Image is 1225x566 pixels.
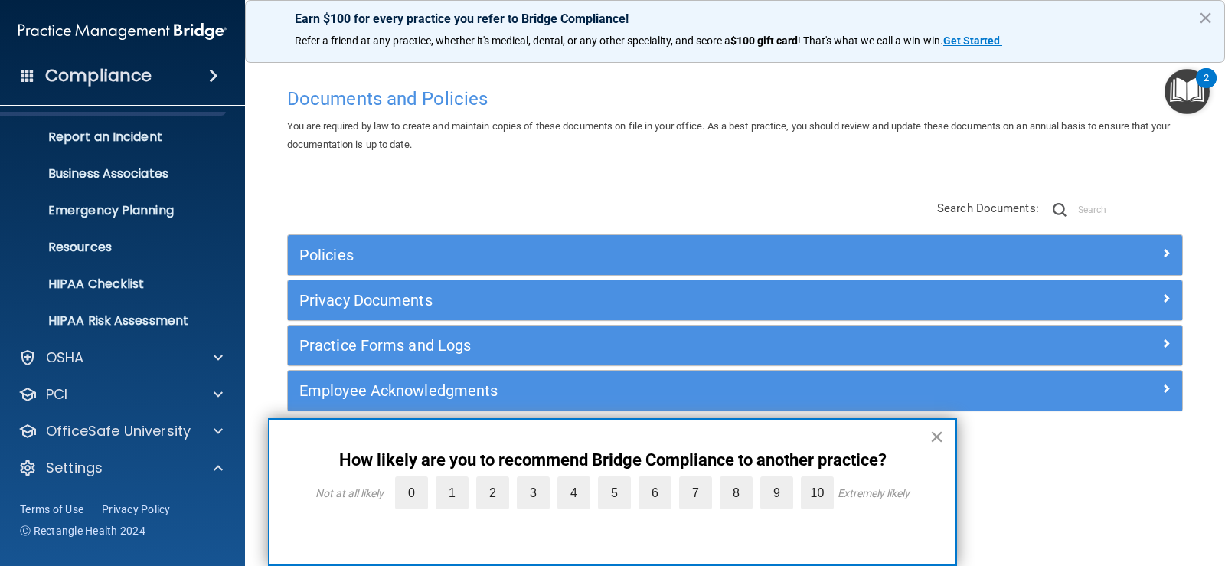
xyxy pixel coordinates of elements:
[10,203,219,218] p: Emergency Planning
[679,476,712,509] label: 7
[760,476,793,509] label: 9
[102,502,171,517] a: Privacy Policy
[436,476,469,509] label: 1
[476,476,509,509] label: 2
[838,487,910,499] div: Extremely likely
[287,89,1183,109] h4: Documents and Policies
[10,129,219,145] p: Report an Incident
[46,385,67,404] p: PCI
[315,487,384,499] div: Not at all likely
[300,450,925,470] p: How likely are you to recommend Bridge Compliance to another practice?
[299,292,947,309] h5: Privacy Documents
[801,476,834,509] label: 10
[798,34,943,47] span: ! That's what we call a win-win.
[46,459,103,477] p: Settings
[295,34,730,47] span: Refer a friend at any practice, whether it's medical, dental, or any other speciality, and score a
[1165,69,1210,114] button: Open Resource Center, 2 new notifications
[20,502,83,517] a: Terms of Use
[1078,198,1183,221] input: Search
[929,424,944,449] button: Close
[720,476,753,509] label: 8
[557,476,590,509] label: 4
[1204,78,1209,98] div: 2
[45,65,152,87] h4: Compliance
[10,166,219,182] p: Business Associates
[598,476,631,509] label: 5
[10,313,219,329] p: HIPAA Risk Assessment
[10,240,219,255] p: Resources
[730,34,798,47] strong: $100 gift card
[46,422,191,440] p: OfficeSafe University
[1053,203,1067,217] img: ic-search.3b580494.png
[46,348,84,367] p: OSHA
[395,476,428,509] label: 0
[20,523,145,538] span: Ⓒ Rectangle Health 2024
[299,337,947,354] h5: Practice Forms and Logs
[943,34,1000,47] strong: Get Started
[295,11,1175,26] p: Earn $100 for every practice you refer to Bridge Compliance!
[517,476,550,509] label: 3
[959,458,1207,519] iframe: Drift Widget Chat Controller
[1198,5,1213,30] button: Close
[18,16,227,47] img: PMB logo
[299,382,947,399] h5: Employee Acknowledgments
[299,247,947,263] h5: Policies
[639,476,671,509] label: 6
[10,276,219,292] p: HIPAA Checklist
[937,201,1039,215] span: Search Documents:
[287,120,1170,150] span: You are required by law to create and maintain copies of these documents on file in your office. ...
